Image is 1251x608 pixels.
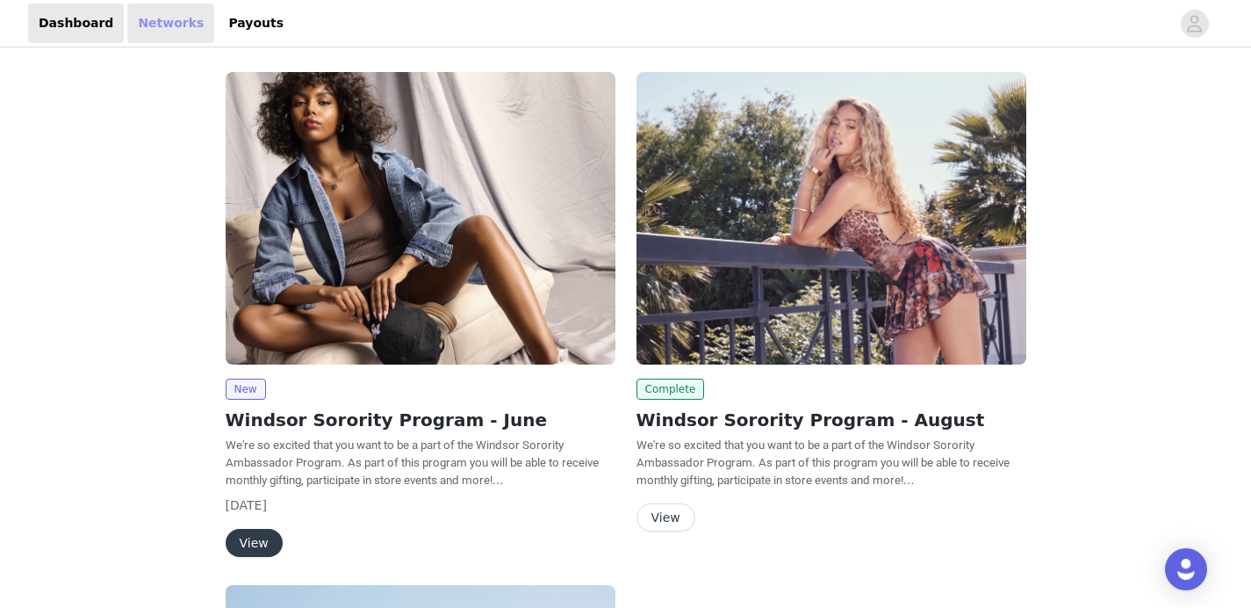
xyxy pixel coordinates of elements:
span: New [226,379,266,400]
span: We're so excited that you want to be a part of the Windsor Sorority Ambassador Program. As part o... [226,438,599,487]
img: Windsor [636,72,1026,365]
a: Payouts [218,4,294,43]
span: [DATE] [226,498,267,512]
a: Dashboard [28,4,124,43]
h2: Windsor Sorority Program - June [226,407,615,433]
button: View [636,503,695,532]
h2: Windsor Sorority Program - August [636,407,1026,433]
span: We're so excited that you want to be a part of the Windsor Sorority Ambassador Program. As part o... [636,438,1010,487]
img: Windsor [226,72,615,365]
div: Open Intercom Messenger [1165,548,1207,590]
a: Networks [127,4,214,43]
span: Complete [636,379,705,400]
a: View [636,511,695,525]
button: View [226,529,283,557]
div: avatar [1186,10,1203,38]
a: View [226,537,283,550]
